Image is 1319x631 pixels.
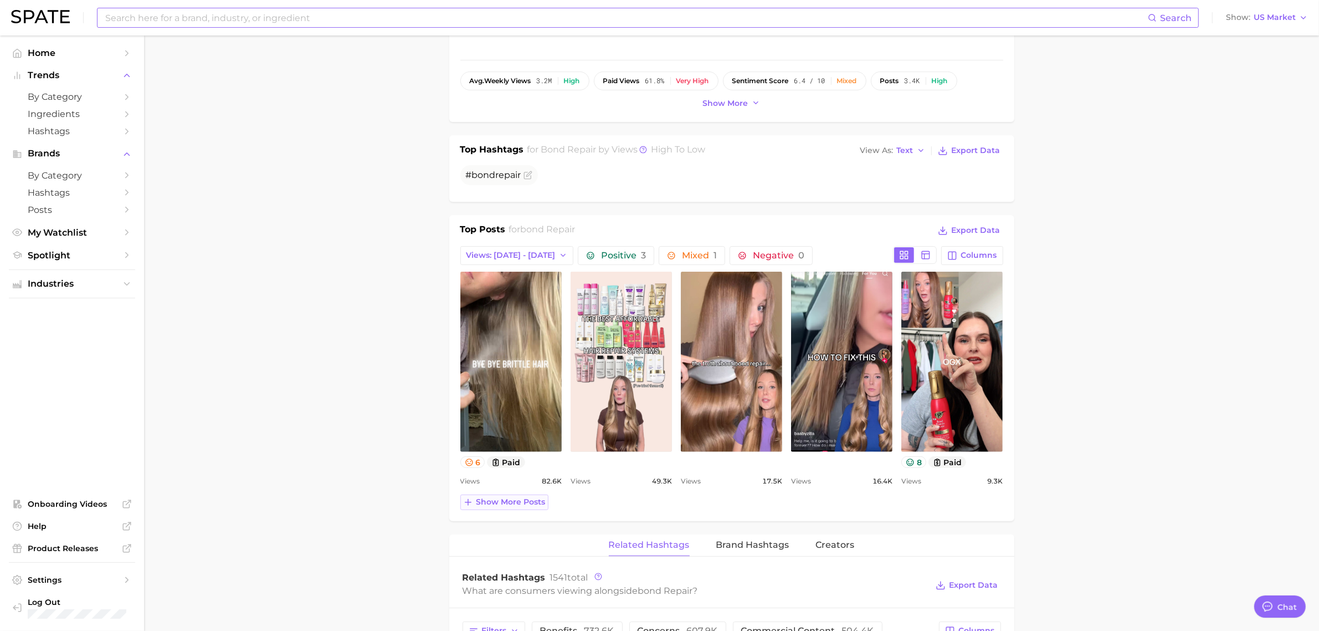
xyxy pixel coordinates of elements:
[9,123,135,140] a: Hashtags
[928,456,967,468] button: paid
[28,597,171,607] span: Log Out
[700,96,763,111] button: Show more
[935,143,1003,159] button: Export Data
[873,475,892,488] span: 16.4k
[460,223,506,240] h1: Top Posts
[472,170,496,180] span: bond
[460,456,485,468] button: 6
[476,497,546,507] span: Show more posts
[753,251,804,260] span: Negative
[762,475,782,488] span: 17.5k
[952,146,1000,155] span: Export Data
[601,251,646,260] span: Positive
[28,149,116,159] span: Brands
[487,456,525,468] button: paid
[460,143,524,159] h1: Top Hashtags
[880,77,899,85] span: posts
[524,171,532,180] button: Flag as miscategorized or irrelevant
[794,77,825,85] span: 6.4 / 10
[9,145,135,162] button: Brands
[798,250,804,261] span: 0
[520,224,575,235] span: bond repair
[652,475,672,488] span: 49.3k
[550,572,568,583] span: 1541
[1254,14,1296,21] span: US Market
[460,495,548,510] button: Show more posts
[460,246,574,265] button: Views: [DATE] - [DATE]
[9,496,135,512] a: Onboarding Videos
[871,72,957,90] button: posts3.4kHigh
[716,540,789,550] span: Brand Hashtags
[932,77,948,85] div: High
[28,187,116,198] span: Hashtags
[466,251,556,260] span: Views: [DATE] - [DATE]
[571,475,591,488] span: Views
[941,246,1003,265] button: Columns
[463,572,546,583] span: Related Hashtags
[496,170,521,180] span: repair
[9,44,135,62] a: Home
[651,144,705,155] span: high to low
[961,251,997,260] span: Columns
[9,540,135,557] a: Product Releases
[1160,13,1192,23] span: Search
[9,247,135,264] a: Spotlight
[638,586,693,596] span: bond repair
[28,279,116,289] span: Industries
[9,105,135,123] a: Ingredients
[542,475,562,488] span: 82.6k
[9,67,135,84] button: Trends
[703,99,748,108] span: Show more
[1226,14,1250,21] span: Show
[466,170,521,180] span: #
[541,144,596,155] span: bond repair
[9,184,135,201] a: Hashtags
[460,72,589,90] button: avg.weekly views3.2mHigh
[905,77,920,85] span: 3.4k
[641,250,646,261] span: 3
[933,578,1000,593] button: Export Data
[11,10,70,23] img: SPATE
[723,72,866,90] button: sentiment score6.4 / 10Mixed
[28,48,116,58] span: Home
[460,475,480,488] span: Views
[9,276,135,292] button: Industries
[714,250,717,261] span: 1
[645,77,665,85] span: 61.8%
[470,77,485,85] abbr: average
[28,250,116,261] span: Spotlight
[9,594,135,623] a: Log out. Currently logged in with e-mail michelle.ng@mavbeautybrands.com.
[28,227,116,238] span: My Watchlist
[28,543,116,553] span: Product Releases
[897,147,913,154] span: Text
[463,583,928,598] div: What are consumers viewing alongside ?
[470,77,531,85] span: weekly views
[935,223,1003,238] button: Export Data
[509,223,575,240] h2: for
[527,143,705,159] h2: for by Views
[28,521,116,531] span: Help
[858,144,928,158] button: View AsText
[732,77,789,85] span: sentiment score
[681,475,701,488] span: Views
[791,475,811,488] span: Views
[550,572,588,583] span: total
[860,147,894,154] span: View As
[28,126,116,136] span: Hashtags
[28,70,116,80] span: Trends
[9,167,135,184] a: by Category
[537,77,552,85] span: 3.2m
[676,77,709,85] div: Very high
[9,572,135,588] a: Settings
[603,77,640,85] span: paid views
[28,575,116,585] span: Settings
[28,109,116,119] span: Ingredients
[9,518,135,535] a: Help
[28,499,116,509] span: Onboarding Videos
[1223,11,1311,25] button: ShowUS Market
[952,226,1000,235] span: Export Data
[682,251,717,260] span: Mixed
[816,540,855,550] span: Creators
[609,540,690,550] span: Related Hashtags
[594,72,718,90] button: paid views61.8%Very high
